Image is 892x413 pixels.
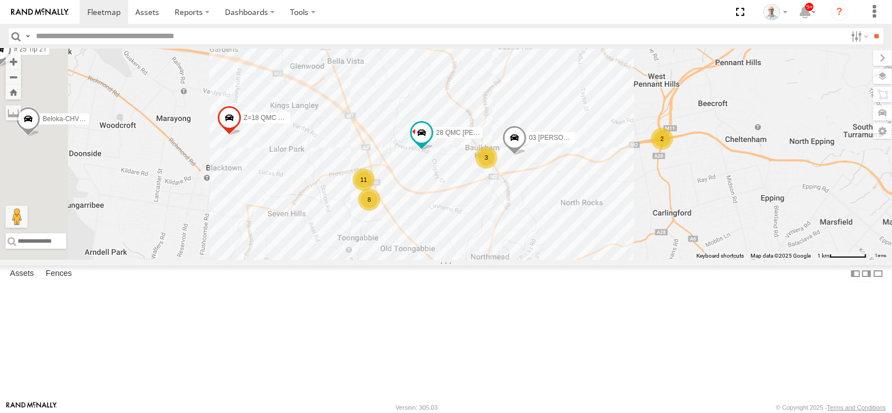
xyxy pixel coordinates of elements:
[6,402,57,413] a: Visit our Website
[759,4,791,20] div: Kurt Byers
[23,28,32,44] label: Search Query
[850,265,861,281] label: Dock Summary Table to the Left
[358,189,380,211] div: 8
[776,404,886,411] div: © Copyright 2025 -
[40,266,77,281] label: Fences
[696,252,744,260] button: Keyboard shortcuts
[6,54,21,69] button: Zoom in
[11,8,69,16] img: rand-logo.svg
[6,105,21,121] label: Measure
[831,3,848,21] i: ?
[529,134,592,142] span: 03 [PERSON_NAME]
[14,45,47,53] span: # 25 Tip 2T
[861,265,872,281] label: Dock Summary Table to the Right
[827,404,886,411] a: Terms and Conditions
[396,404,438,411] div: Version: 305.03
[751,253,811,259] span: Map data ©2025 Google
[353,169,375,191] div: 11
[847,28,870,44] label: Search Filter Options
[436,129,517,137] span: 28 QMC [PERSON_NAME]
[475,147,497,169] div: 3
[875,254,887,258] a: Terms
[873,123,892,139] label: Map Settings
[6,206,28,228] button: Drag Pegman onto the map to open Street View
[814,252,870,260] button: Map Scale: 1 km per 63 pixels
[651,128,673,150] div: 2
[4,266,39,281] label: Assets
[873,265,884,281] label: Hide Summary Table
[6,85,21,100] button: Zoom Home
[817,253,830,259] span: 1 km
[244,114,308,122] span: Z=18 QMC Written off
[6,69,21,85] button: Zoom out
[43,116,91,123] span: Beloka-CHV61N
